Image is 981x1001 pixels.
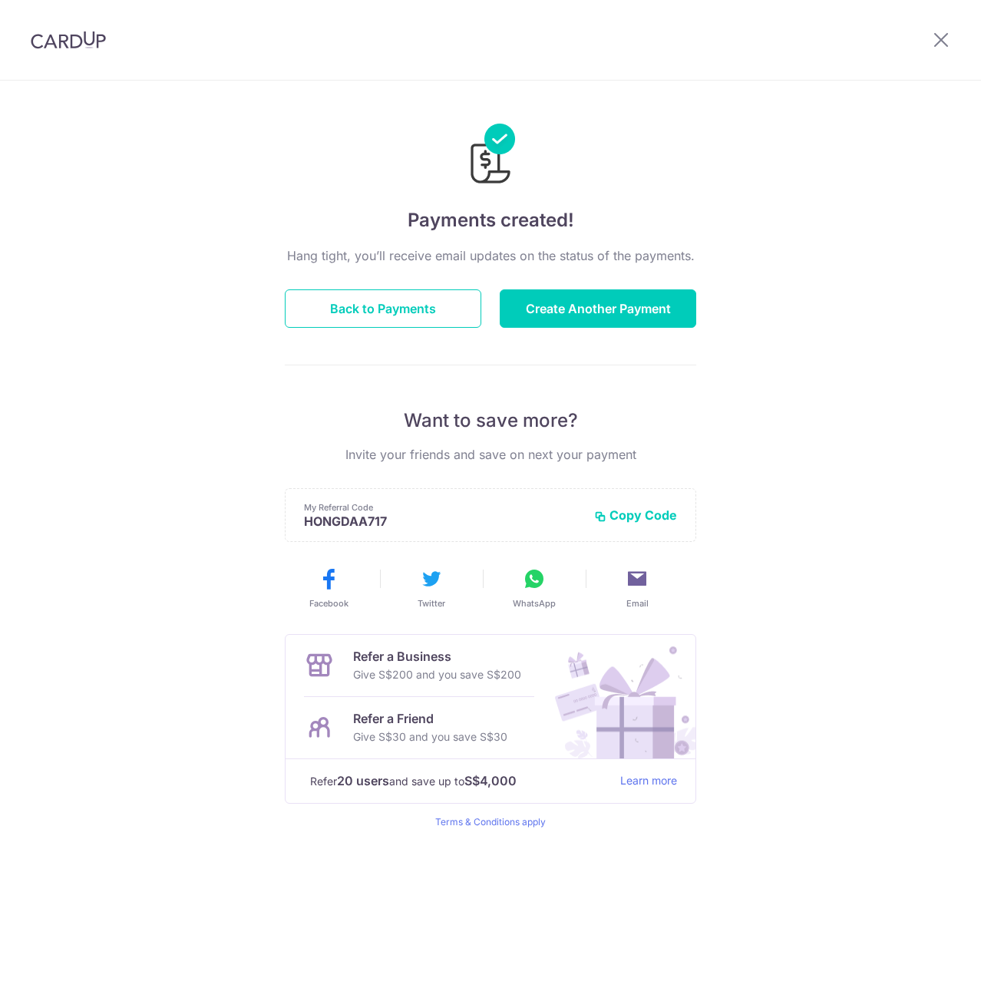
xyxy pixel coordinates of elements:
img: Payments [466,124,515,188]
a: Learn more [620,771,677,791]
strong: 20 users [337,771,389,790]
p: Want to save more? [285,408,696,433]
p: Give S$200 and you save S$200 [353,666,521,684]
span: WhatsApp [513,597,556,610]
img: Refer [540,635,695,758]
p: Refer a Friend [353,709,507,728]
p: My Referral Code [304,501,582,514]
p: HONGDAA717 [304,514,582,529]
p: Hang tight, you’ll receive email updates on the status of the payments. [285,246,696,265]
button: Facebook [283,567,374,610]
h4: Payments created! [285,206,696,234]
span: Facebook [309,597,348,610]
strong: S$4,000 [464,771,517,790]
img: CardUp [31,31,106,49]
button: Back to Payments [285,289,481,328]
button: Twitter [386,567,477,610]
button: WhatsApp [489,567,580,610]
span: Email [626,597,649,610]
a: Terms & Conditions apply [435,816,546,828]
span: Twitter [418,597,445,610]
button: Copy Code [594,507,677,523]
p: Give S$30 and you save S$30 [353,728,507,746]
p: Refer a Business [353,647,521,666]
p: Refer and save up to [310,771,608,791]
button: Create Another Payment [500,289,696,328]
p: Invite your friends and save on next your payment [285,445,696,464]
button: Email [592,567,682,610]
